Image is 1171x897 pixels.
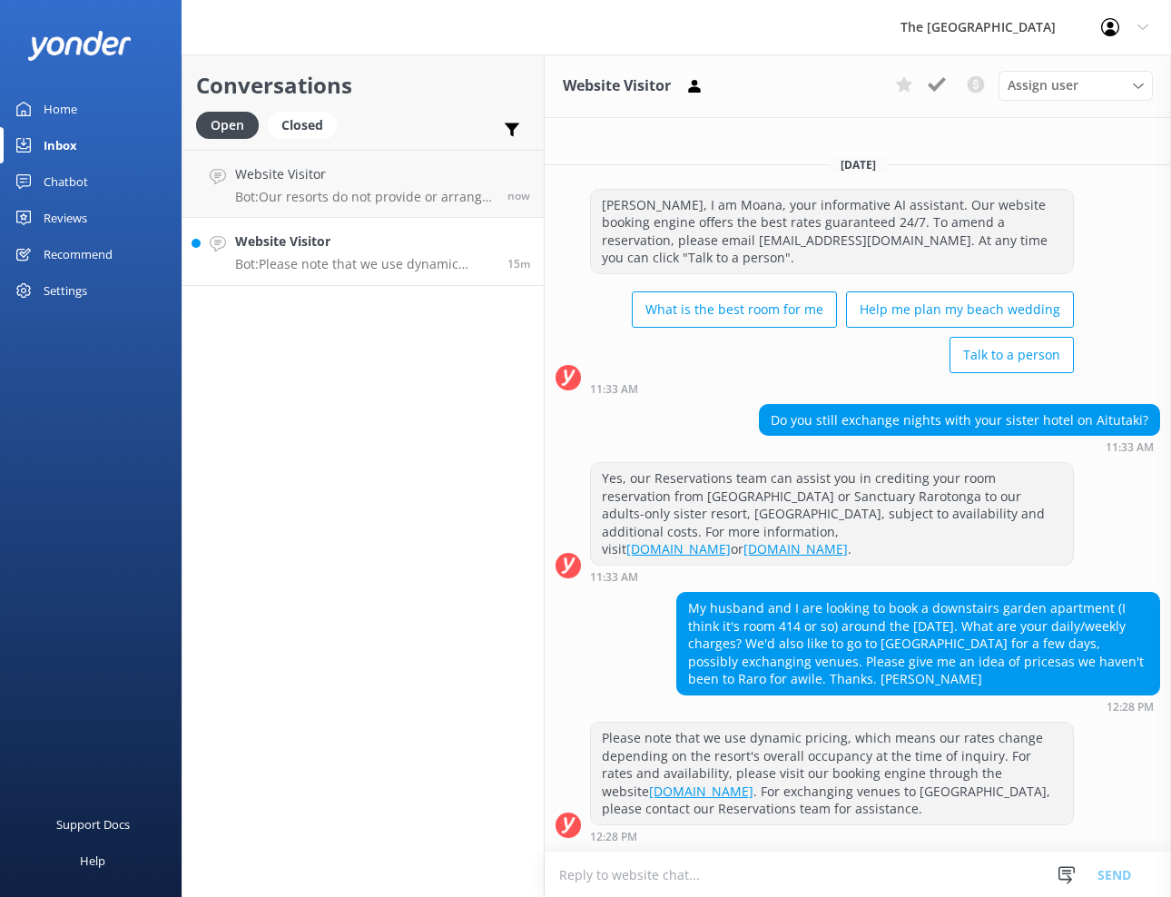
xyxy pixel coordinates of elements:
[590,572,638,583] strong: 11:33 AM
[760,405,1159,436] div: Do you still exchange nights with your sister hotel on Aitutaki?
[235,232,494,251] h4: Website Visitor
[590,382,1074,395] div: Sep 22 2025 01:33pm (UTC -10:00) Pacific/Honolulu
[1008,75,1078,95] span: Assign user
[591,190,1073,273] div: [PERSON_NAME], I am Moana, your informative AI assistant. Our website booking engine offers the b...
[632,291,837,328] button: What is the best room for me
[44,127,77,163] div: Inbox
[591,463,1073,565] div: Yes, our Reservations team can assist you in crediting your room reservation from [GEOGRAPHIC_DAT...
[1107,702,1154,713] strong: 12:28 PM
[56,806,130,843] div: Support Docs
[999,71,1153,100] div: Assign User
[44,236,113,272] div: Recommend
[626,540,731,557] a: [DOMAIN_NAME]
[182,150,544,218] a: Website VisitorBot:Our resorts do not provide or arrange transportation services, including airpo...
[196,114,268,134] a: Open
[196,68,530,103] h2: Conversations
[44,91,77,127] div: Home
[44,272,87,309] div: Settings
[950,337,1074,373] button: Talk to a person
[676,700,1160,713] div: Sep 22 2025 02:28pm (UTC -10:00) Pacific/Honolulu
[182,218,544,286] a: Website VisitorBot:Please note that we use dynamic pricing, which means our rates change dependin...
[759,440,1160,453] div: Sep 22 2025 01:33pm (UTC -10:00) Pacific/Honolulu
[235,256,494,272] p: Bot: Please note that we use dynamic pricing, which means our rates change depending on the resor...
[743,540,848,557] a: [DOMAIN_NAME]
[268,112,337,139] div: Closed
[590,570,1074,583] div: Sep 22 2025 01:33pm (UTC -10:00) Pacific/Honolulu
[268,114,346,134] a: Closed
[590,384,638,395] strong: 11:33 AM
[591,723,1073,824] div: Please note that we use dynamic pricing, which means our rates change depending on the resort's o...
[590,832,637,843] strong: 12:28 PM
[80,843,105,879] div: Help
[846,291,1074,328] button: Help me plan my beach wedding
[649,783,753,800] a: [DOMAIN_NAME]
[235,189,494,205] p: Bot: Our resorts do not provide or arrange transportation services, including airport transfers. ...
[590,830,1074,843] div: Sep 22 2025 02:28pm (UTC -10:00) Pacific/Honolulu
[27,31,132,61] img: yonder-white-logo.png
[44,163,88,200] div: Chatbot
[507,256,530,271] span: Sep 22 2025 02:28pm (UTC -10:00) Pacific/Honolulu
[507,188,530,203] span: Sep 22 2025 02:42pm (UTC -10:00) Pacific/Honolulu
[235,164,494,184] h4: Website Visitor
[830,157,887,172] span: [DATE]
[563,74,671,98] h3: Website Visitor
[196,112,259,139] div: Open
[44,200,87,236] div: Reviews
[677,593,1159,695] div: My husband and I are looking to book a downstairs garden apartment (I think it's room 414 or so) ...
[1106,442,1154,453] strong: 11:33 AM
